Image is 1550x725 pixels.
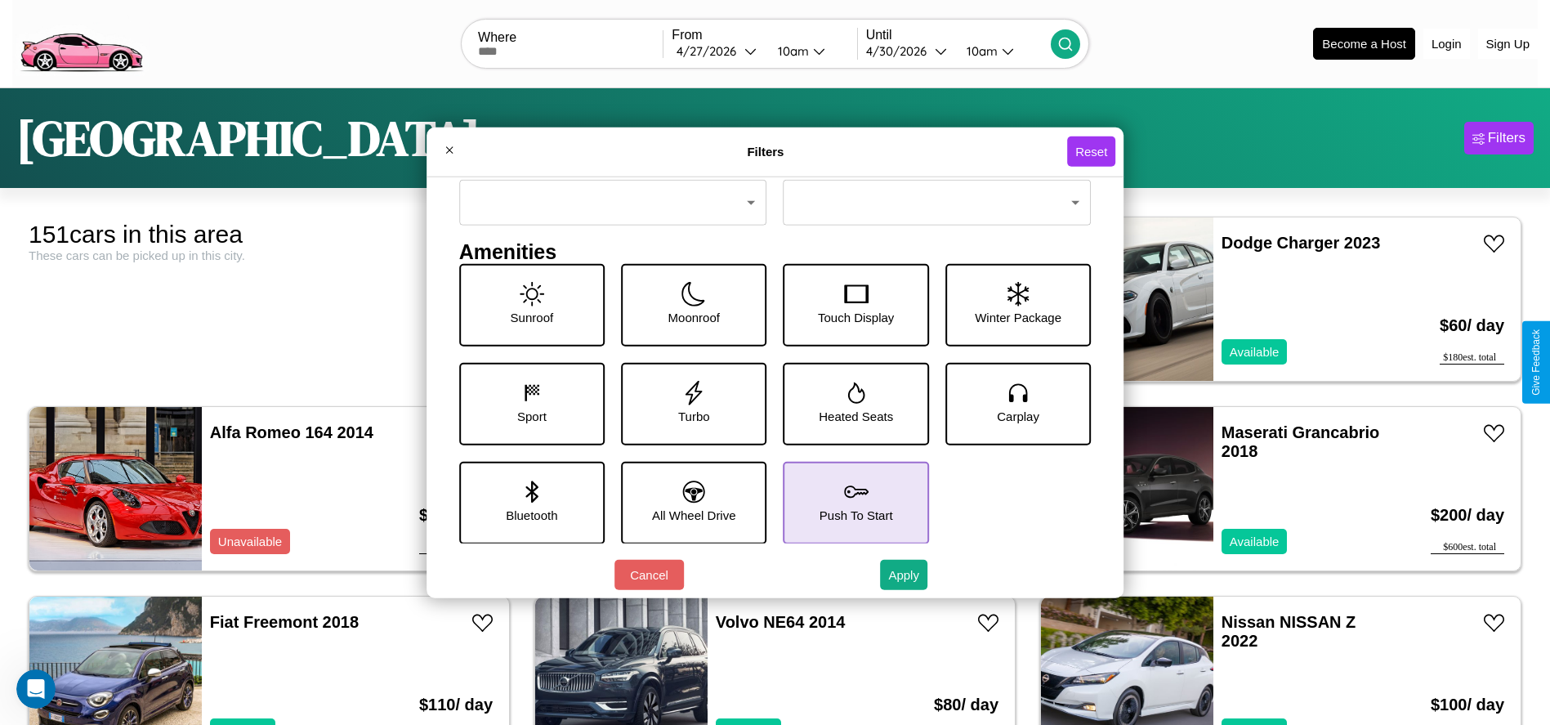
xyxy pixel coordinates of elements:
[1478,29,1538,59] button: Sign Up
[459,155,767,179] h4: Fuel
[1423,29,1470,59] button: Login
[672,43,764,60] button: 4/27/2026
[1230,530,1280,553] p: Available
[210,423,373,441] a: Alfa Romeo 164 2014
[954,43,1051,60] button: 10am
[958,43,1002,59] div: 10am
[419,490,493,541] h3: $ 180 / day
[1440,351,1504,365] div: $ 180 est. total
[975,306,1061,328] p: Winter Package
[1431,490,1504,541] h3: $ 200 / day
[29,248,510,262] div: These cars can be picked up in this city.
[419,541,493,554] div: $ 540 est. total
[12,8,150,76] img: logo
[678,405,710,427] p: Turbo
[1530,329,1542,396] div: Give Feedback
[668,306,720,328] p: Moonroof
[880,560,927,590] button: Apply
[1222,613,1356,650] a: Nissan NISSAN Z 2022
[716,613,846,631] a: Volvo NE64 2014
[866,28,1051,43] label: Until
[770,43,813,59] div: 10am
[478,30,663,45] label: Where
[784,155,1092,179] h4: Transmission
[819,405,893,427] p: Heated Seats
[765,43,857,60] button: 10am
[1464,122,1534,154] button: Filters
[464,145,1067,159] h4: Filters
[1440,300,1504,351] h3: $ 60 / day
[997,405,1039,427] p: Carplay
[677,43,744,59] div: 4 / 27 / 2026
[16,105,480,172] h1: [GEOGRAPHIC_DATA]
[29,221,510,248] div: 151 cars in this area
[218,530,282,553] p: Unavailable
[1230,341,1280,363] p: Available
[1488,130,1525,146] div: Filters
[1222,423,1379,460] a: Maserati Grancabrio 2018
[672,28,856,43] label: From
[517,405,547,427] p: Sport
[1431,541,1504,554] div: $ 600 est. total
[16,669,56,709] iframe: Intercom live chat
[511,306,554,328] p: Sunroof
[506,503,557,526] p: Bluetooth
[1222,234,1381,252] a: Dodge Charger 2023
[652,503,736,526] p: All Wheel Drive
[1313,28,1415,60] button: Become a Host
[210,613,359,631] a: Fiat Freemont 2018
[818,306,894,328] p: Touch Display
[1067,136,1115,167] button: Reset
[866,43,935,59] div: 4 / 30 / 2026
[820,503,893,526] p: Push To Start
[459,239,1092,263] h4: Amenities
[614,560,684,590] button: Cancel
